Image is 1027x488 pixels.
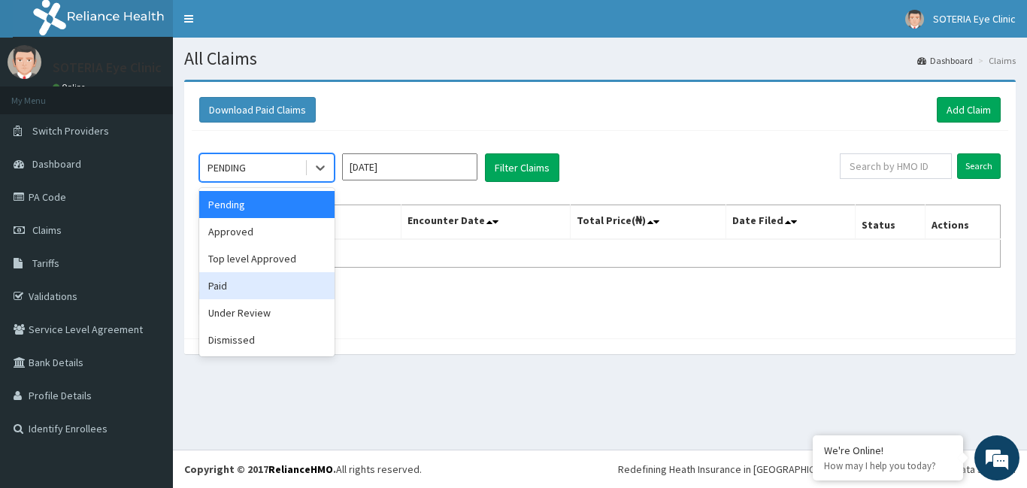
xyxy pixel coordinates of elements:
div: Approved [199,218,335,245]
a: Online [53,82,89,92]
input: Search by HMO ID [840,153,952,179]
div: PENDING [208,160,246,175]
li: Claims [974,54,1016,67]
span: Dashboard [32,157,81,171]
th: Status [856,205,926,240]
a: Dashboard [917,54,973,67]
img: User Image [905,10,924,29]
span: Tariffs [32,256,59,270]
button: Filter Claims [485,153,559,182]
strong: Copyright © 2017 . [184,462,336,476]
p: How may I help you today? [824,459,952,472]
a: Add Claim [937,97,1001,123]
input: Select Month and Year [342,153,477,180]
span: SOTERIA Eye Clinic [933,12,1016,26]
div: Top level Approved [199,245,335,272]
div: Paid [199,272,335,299]
button: Download Paid Claims [199,97,316,123]
div: Redefining Heath Insurance in [GEOGRAPHIC_DATA] using Telemedicine and Data Science! [618,462,1016,477]
input: Search [957,153,1001,179]
th: Actions [925,205,1000,240]
div: Dismissed [199,326,335,353]
div: Pending [199,191,335,218]
span: Claims [32,223,62,237]
th: Total Price(₦) [570,205,726,240]
div: We're Online! [824,444,952,457]
footer: All rights reserved. [173,450,1027,488]
div: Under Review [199,299,335,326]
span: Switch Providers [32,124,109,138]
h1: All Claims [184,49,1016,68]
a: RelianceHMO [268,462,333,476]
th: Date Filed [726,205,856,240]
img: User Image [8,45,41,79]
th: Encounter Date [401,205,570,240]
p: SOTERIA Eye Clinic [53,61,162,74]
